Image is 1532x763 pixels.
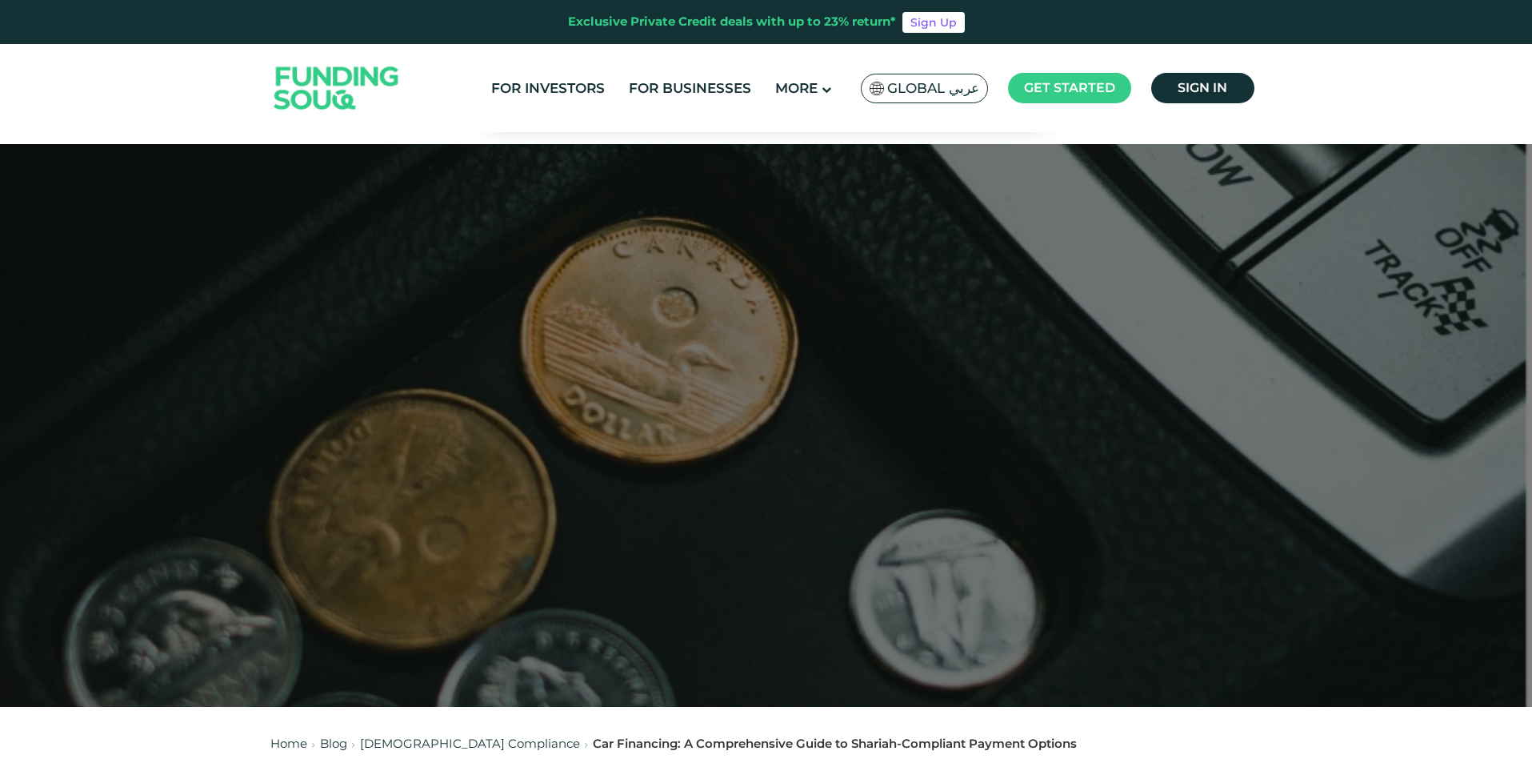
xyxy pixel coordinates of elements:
[568,13,896,31] div: Exclusive Private Credit deals with up to 23% return*
[320,736,347,751] a: Blog
[1024,80,1115,95] span: Get started
[487,75,609,102] a: For Investors
[625,75,755,102] a: For Businesses
[887,79,979,98] span: Global عربي
[902,12,965,33] a: Sign Up
[870,82,884,95] img: SA Flag
[258,48,415,129] img: Logo
[360,736,580,751] a: [DEMOGRAPHIC_DATA] Compliance
[593,735,1077,753] div: Car Financing: A Comprehensive Guide to Shariah-Compliant Payment Options
[775,80,818,96] span: More
[270,736,307,751] a: Home
[1178,80,1227,95] span: Sign in
[1151,73,1254,103] a: Sign in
